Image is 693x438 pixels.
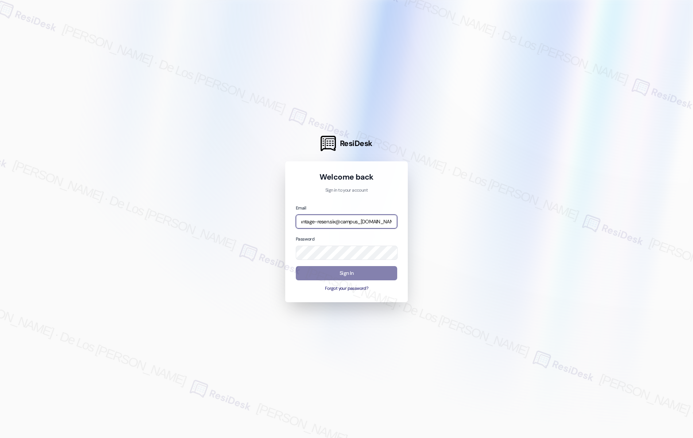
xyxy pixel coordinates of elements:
h1: Welcome back [296,172,397,182]
button: Sign In [296,266,397,280]
label: Email [296,205,306,211]
label: Password [296,236,314,242]
input: name@example.com [296,215,397,229]
p: Sign in to your account [296,187,397,194]
button: Forgot your password? [296,285,397,292]
img: ResiDesk Logo [321,136,336,151]
span: ResiDesk [340,138,372,149]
